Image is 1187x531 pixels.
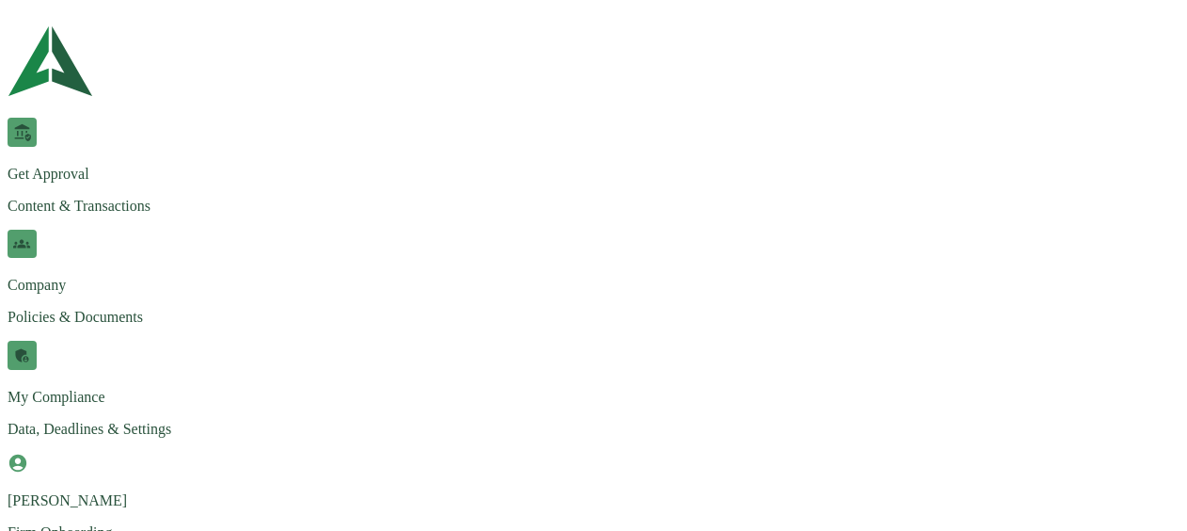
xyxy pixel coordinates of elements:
p: Get Approval [8,166,1179,183]
p: Content & Transactions [8,198,1179,215]
p: [PERSON_NAME] [8,492,1179,509]
p: Data, Deadlines & Settings [8,421,1179,438]
iframe: Open customer support [1127,469,1178,520]
img: logo [8,8,92,114]
p: Company [8,277,1179,294]
p: My Compliance [8,389,1179,406]
p: Policies & Documents [8,309,1179,326]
